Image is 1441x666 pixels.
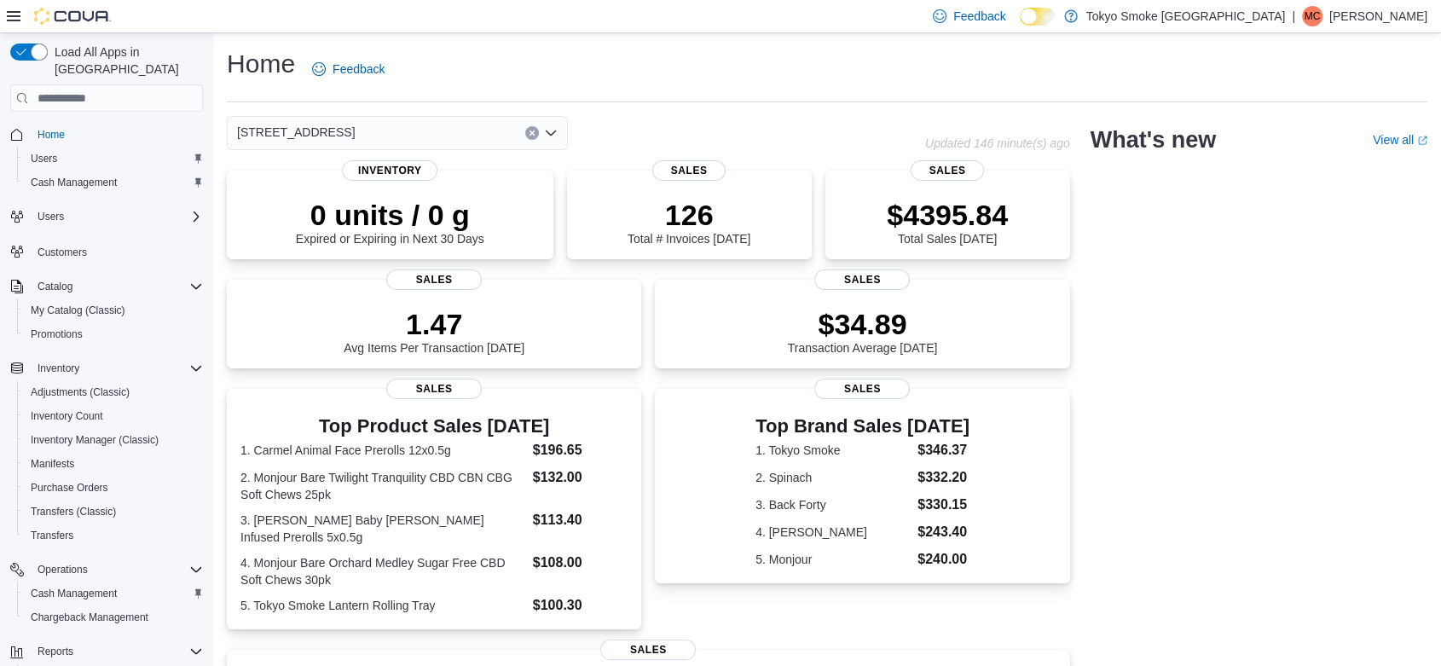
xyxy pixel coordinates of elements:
button: Promotions [17,322,210,346]
button: Users [31,206,71,227]
h1: Home [227,47,295,81]
button: Purchase Orders [17,476,210,500]
button: Customers [3,239,210,264]
h2: What's new [1091,126,1216,153]
span: Promotions [31,327,83,341]
svg: External link [1417,136,1427,146]
span: Home [31,124,203,145]
dd: $132.00 [533,467,628,488]
span: Catalog [31,276,203,297]
a: Users [24,148,64,169]
button: My Catalog (Classic) [17,298,210,322]
a: Manifests [24,454,81,474]
dt: 2. Monjour Bare Twilight Tranquility CBD CBN CBG Soft Chews 25pk [240,469,526,503]
span: MC [1305,6,1321,26]
dd: $243.40 [917,522,969,542]
button: Inventory [3,356,210,380]
h3: Top Product Sales [DATE] [240,416,628,437]
span: Feedback [953,8,1005,25]
dt: 5. Tokyo Smoke Lantern Rolling Tray [240,597,526,614]
span: My Catalog (Classic) [31,304,125,317]
button: Catalog [31,276,79,297]
div: Milo Che [1302,6,1322,26]
button: Catalog [3,275,210,298]
span: [STREET_ADDRESS] [237,122,355,142]
a: Adjustments (Classic) [24,382,136,402]
span: Inventory Manager (Classic) [31,433,159,447]
a: Promotions [24,324,90,345]
span: Transfers [24,525,203,546]
span: Transfers [31,529,73,542]
a: Chargeback Management [24,607,155,628]
span: Customers [38,246,87,259]
span: Operations [31,559,203,580]
button: Cash Management [17,171,210,194]
div: Total Sales [DATE] [887,198,1008,246]
p: | [1292,6,1295,26]
p: 126 [628,198,750,232]
span: Users [31,152,57,165]
dd: $113.40 [533,510,628,530]
img: Cova [34,8,111,25]
div: Transaction Average [DATE] [788,307,938,355]
span: Inventory Manager (Classic) [24,430,203,450]
span: Reports [38,645,73,658]
dt: 3. [PERSON_NAME] Baby [PERSON_NAME] Infused Prerolls 5x0.5g [240,512,526,546]
dt: 4. [PERSON_NAME] [755,524,911,541]
p: Tokyo Smoke [GEOGRAPHIC_DATA] [1086,6,1286,26]
span: Sales [600,640,696,660]
p: [PERSON_NAME] [1329,6,1427,26]
span: Inventory [342,160,437,181]
button: Clear input [525,126,539,140]
span: Cash Management [31,176,117,189]
dd: $240.00 [917,549,969,570]
button: Transfers (Classic) [17,500,210,524]
dt: 1. Tokyo Smoke [755,442,911,459]
span: Inventory [38,362,79,375]
dt: 1. Carmel Animal Face Prerolls 12x0.5g [240,442,526,459]
dd: $346.37 [917,440,969,460]
p: Updated 146 minute(s) ago [925,136,1070,150]
a: Home [31,125,72,145]
span: Cash Management [31,587,117,600]
span: Sales [652,160,726,181]
a: Transfers [24,525,80,546]
p: 0 units / 0 g [296,198,484,232]
a: Inventory Manager (Classic) [24,430,165,450]
span: Catalog [38,280,72,293]
span: Users [38,210,64,223]
button: Inventory Manager (Classic) [17,428,210,452]
span: Sales [386,269,482,290]
span: Adjustments (Classic) [31,385,130,399]
span: Manifests [31,457,74,471]
span: Reports [31,641,203,662]
button: Open list of options [544,126,558,140]
div: Avg Items Per Transaction [DATE] [344,307,524,355]
span: Transfers (Classic) [31,505,116,518]
a: Purchase Orders [24,478,115,498]
button: Users [17,147,210,171]
div: Total # Invoices [DATE] [628,198,750,246]
button: Inventory Count [17,404,210,428]
dd: $108.00 [533,553,628,573]
span: Manifests [24,454,203,474]
span: Sales [814,269,910,290]
button: Chargeback Management [17,605,210,629]
span: Users [31,206,203,227]
span: Sales [386,379,482,399]
a: My Catalog (Classic) [24,300,132,321]
input: Dark Mode [1020,8,1056,26]
span: Adjustments (Classic) [24,382,203,402]
div: Expired or Expiring in Next 30 Days [296,198,484,246]
a: Cash Management [24,583,124,604]
span: Operations [38,563,88,576]
span: Purchase Orders [24,478,203,498]
span: Inventory Count [24,406,203,426]
span: Promotions [24,324,203,345]
dd: $196.65 [533,440,628,460]
span: Feedback [333,61,385,78]
button: Operations [31,559,95,580]
span: Home [38,128,65,142]
button: Users [3,205,210,229]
